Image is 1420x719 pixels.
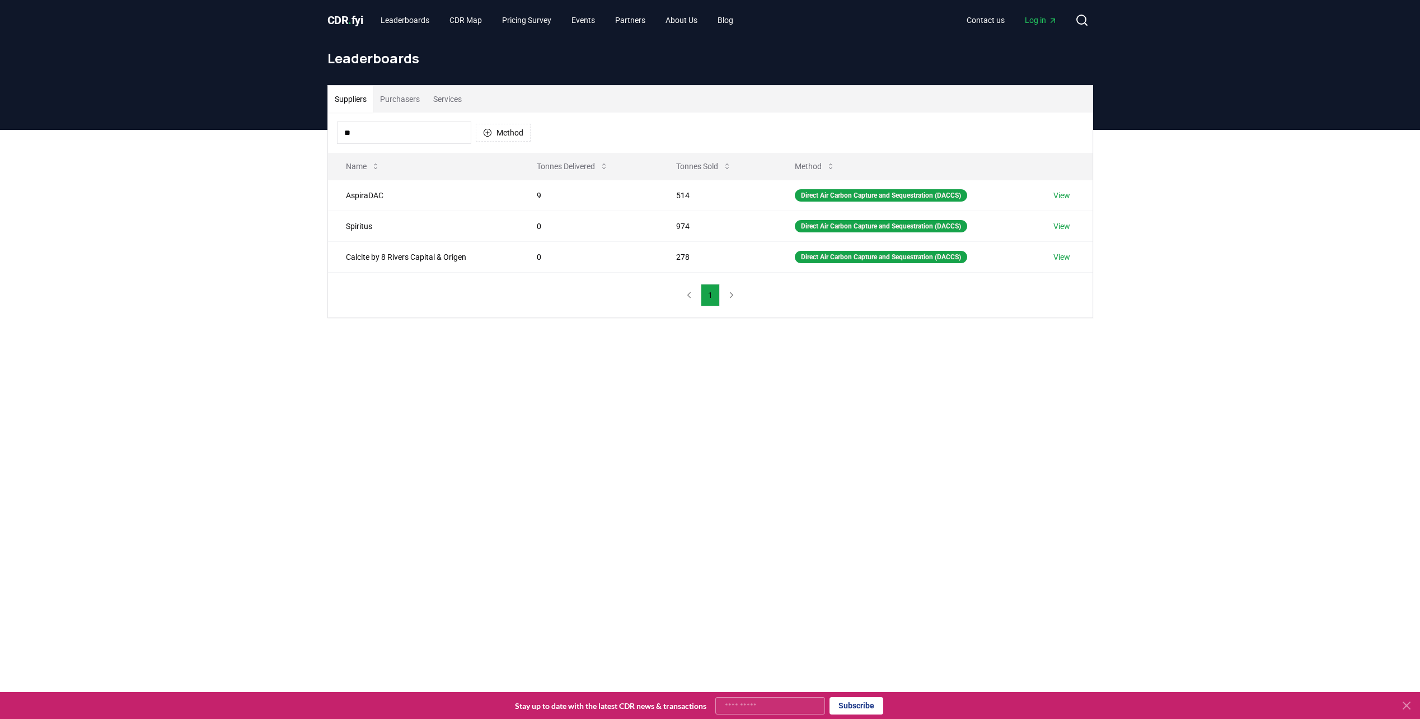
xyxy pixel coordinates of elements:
a: Pricing Survey [493,10,560,30]
a: Partners [606,10,654,30]
nav: Main [958,10,1066,30]
td: 974 [658,211,777,241]
a: CDR Map [440,10,491,30]
h1: Leaderboards [327,49,1093,67]
a: View [1053,221,1070,232]
td: Calcite by 8 Rivers Capital & Origen [328,241,519,272]
button: Method [476,124,531,142]
a: CDR.fyi [327,12,363,28]
td: 0 [519,241,658,272]
td: 0 [519,211,658,241]
a: Leaderboards [372,10,438,30]
button: Purchasers [373,86,427,113]
span: . [348,13,352,27]
a: Log in [1016,10,1066,30]
nav: Main [372,10,742,30]
td: 514 [658,180,777,211]
a: View [1053,251,1070,263]
button: Tonnes Sold [667,155,741,178]
button: Services [427,86,468,113]
td: AspiraDAC [328,180,519,211]
button: Suppliers [328,86,373,113]
a: Contact us [958,10,1014,30]
span: CDR fyi [327,13,363,27]
a: Events [563,10,604,30]
div: Direct Air Carbon Capture and Sequestration (DACCS) [795,220,967,232]
div: Direct Air Carbon Capture and Sequestration (DACCS) [795,189,967,202]
td: 278 [658,241,777,272]
button: Tonnes Delivered [528,155,617,178]
td: 9 [519,180,658,211]
button: Method [786,155,844,178]
span: Log in [1025,15,1057,26]
button: 1 [701,284,720,306]
a: About Us [657,10,706,30]
a: Blog [709,10,742,30]
div: Direct Air Carbon Capture and Sequestration (DACCS) [795,251,967,263]
td: Spiritus [328,211,519,241]
a: View [1053,190,1070,201]
button: Name [337,155,389,178]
